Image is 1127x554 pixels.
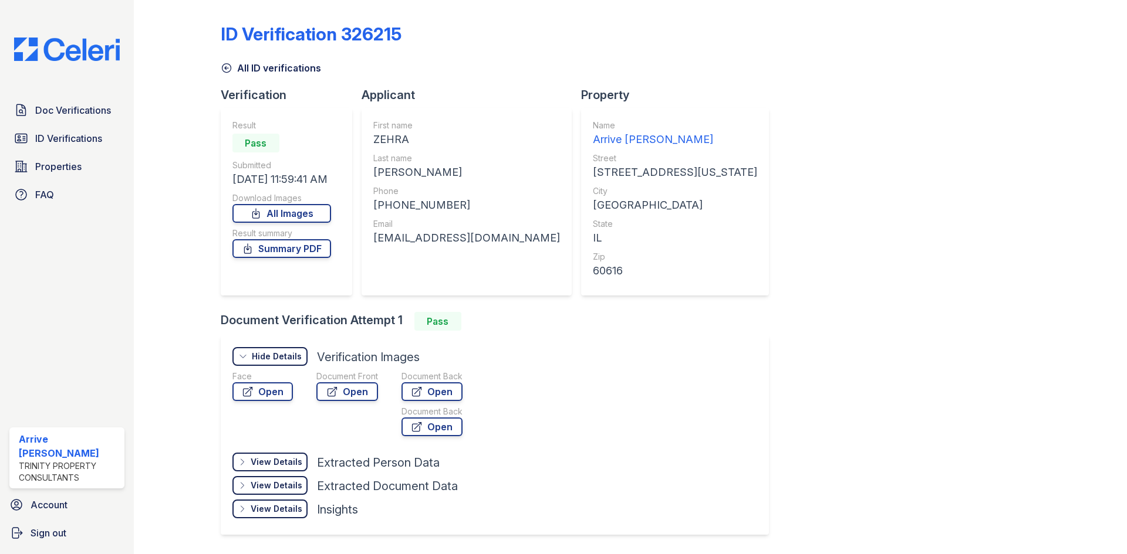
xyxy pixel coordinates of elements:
div: Verification [221,87,362,103]
a: FAQ [9,183,124,206]
a: All ID verifications [221,61,321,75]
a: Open [316,382,378,401]
div: View Details [251,503,302,515]
a: ID Verifications [9,127,124,150]
div: Document Verification Attempt 1 [221,312,778,331]
div: Document Front [316,371,378,382]
div: 60616 [593,263,757,279]
span: Sign out [31,526,66,540]
div: First name [373,120,560,131]
div: View Details [251,480,302,491]
span: FAQ [35,188,54,202]
a: Doc Verifications [9,98,124,122]
img: CE_Logo_Blue-a8612792a0a2168367f1c8372b55b34899dd931a85d93a1a3d3e32e68fde9ad4.png [5,38,129,61]
div: Insights [317,501,358,518]
span: Doc Verifications [35,103,111,117]
iframe: chat widget [1078,507,1115,542]
div: Submitted [232,159,331,171]
div: Hide Details [252,351,302,362]
div: Applicant [362,87,581,103]
div: ID Verification 326215 [221,23,401,45]
div: [PHONE_NUMBER] [373,197,560,213]
div: Result [232,120,331,131]
div: [STREET_ADDRESS][US_STATE] [593,164,757,181]
div: City [593,185,757,197]
div: Document Back [401,371,463,382]
div: Download Images [232,192,331,204]
div: ZEHRA [373,131,560,148]
a: Open [232,382,293,401]
div: Pass [414,312,461,331]
div: Email [373,218,560,230]
div: State [593,218,757,230]
a: Properties [9,155,124,178]
div: Arrive [PERSON_NAME] [593,131,757,148]
span: Account [31,498,68,512]
div: Name [593,120,757,131]
div: [GEOGRAPHIC_DATA] [593,197,757,213]
a: Sign out [5,521,129,545]
div: Face [232,371,293,382]
div: Phone [373,185,560,197]
div: [DATE] 11:59:41 AM [232,171,331,188]
a: All Images [232,204,331,223]
div: Pass [232,134,279,152]
a: Account [5,493,129,516]
a: Summary PDF [232,239,331,258]
div: [PERSON_NAME] [373,164,560,181]
div: Extracted Document Data [317,478,458,494]
div: [EMAIL_ADDRESS][DOMAIN_NAME] [373,230,560,246]
div: Property [581,87,778,103]
div: Trinity Property Consultants [19,460,120,484]
a: Open [401,382,463,401]
span: Properties [35,159,82,174]
div: IL [593,230,757,246]
div: Zip [593,251,757,263]
div: Last name [373,152,560,164]
span: ID Verifications [35,131,102,145]
div: Extracted Person Data [317,454,440,471]
div: Street [593,152,757,164]
div: Document Back [401,406,463,417]
div: Verification Images [317,349,420,365]
div: Arrive [PERSON_NAME] [19,432,120,460]
div: Result summary [232,227,331,239]
div: View Details [251,456,302,468]
a: Name Arrive [PERSON_NAME] [593,120,757,148]
a: Open [401,417,463,436]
